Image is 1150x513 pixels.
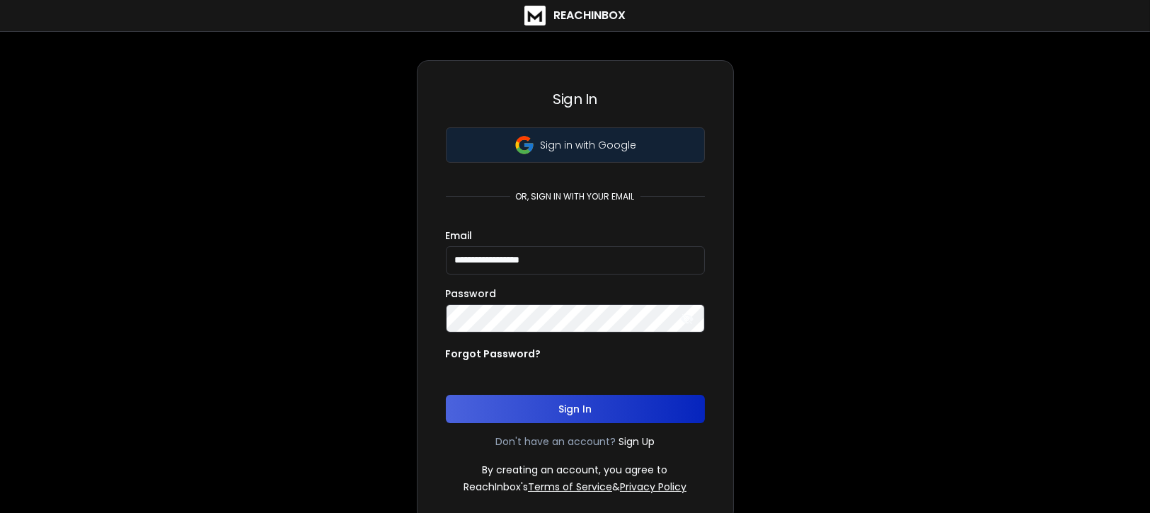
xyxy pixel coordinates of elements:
[510,191,640,202] p: or, sign in with your email
[446,395,705,423] button: Sign In
[446,231,473,241] label: Email
[524,6,546,25] img: logo
[446,89,705,109] h3: Sign In
[483,463,668,477] p: By creating an account, you agree to
[619,434,655,449] a: Sign Up
[446,289,497,299] label: Password
[541,138,637,152] p: Sign in with Google
[524,6,626,25] a: ReachInbox
[528,480,612,494] a: Terms of Service
[495,434,616,449] p: Don't have an account?
[620,480,686,494] a: Privacy Policy
[446,347,541,361] p: Forgot Password?
[446,127,705,163] button: Sign in with Google
[554,7,626,24] h1: ReachInbox
[464,480,686,494] p: ReachInbox's &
